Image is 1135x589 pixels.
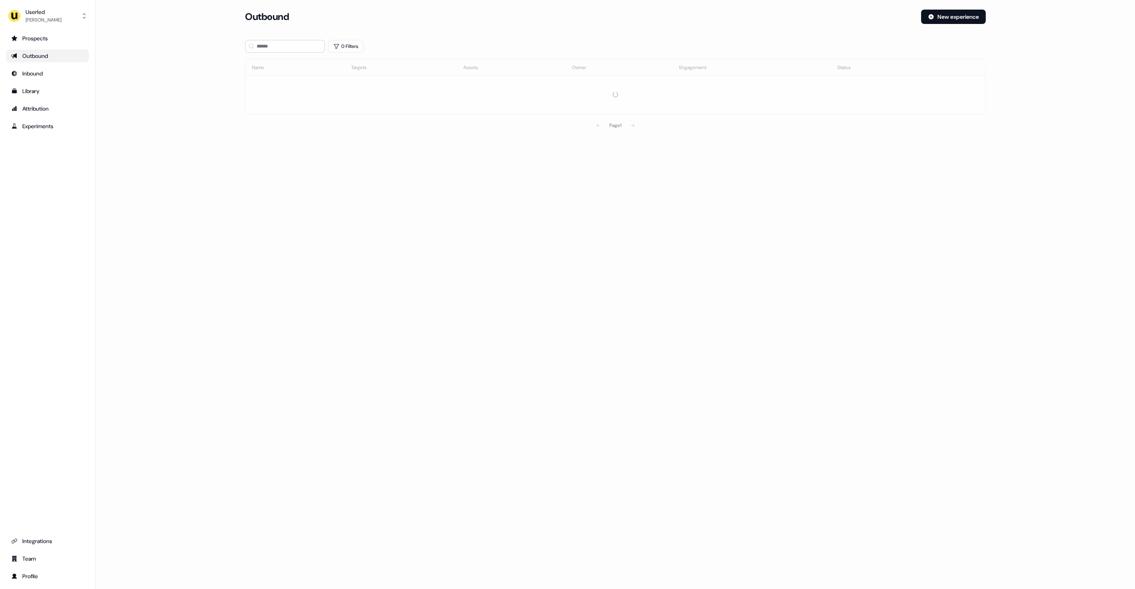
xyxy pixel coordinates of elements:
[245,11,289,23] h3: Outbound
[6,570,89,583] a: Go to profile
[6,50,89,62] a: Go to outbound experience
[11,555,84,563] div: Team
[6,67,89,80] a: Go to Inbound
[6,120,89,133] a: Go to experiments
[328,40,364,53] button: 0 Filters
[6,6,89,26] button: Userled[PERSON_NAME]
[11,34,84,42] div: Prospects
[6,552,89,565] a: Go to team
[11,122,84,130] div: Experiments
[921,10,986,24] button: New experience
[26,16,61,24] div: [PERSON_NAME]
[6,32,89,45] a: Go to prospects
[11,537,84,545] div: Integrations
[11,69,84,77] div: Inbound
[11,105,84,113] div: Attribution
[11,572,84,580] div: Profile
[6,85,89,97] a: Go to templates
[6,102,89,115] a: Go to attribution
[6,535,89,547] a: Go to integrations
[11,87,84,95] div: Library
[11,52,84,60] div: Outbound
[26,8,61,16] div: Userled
